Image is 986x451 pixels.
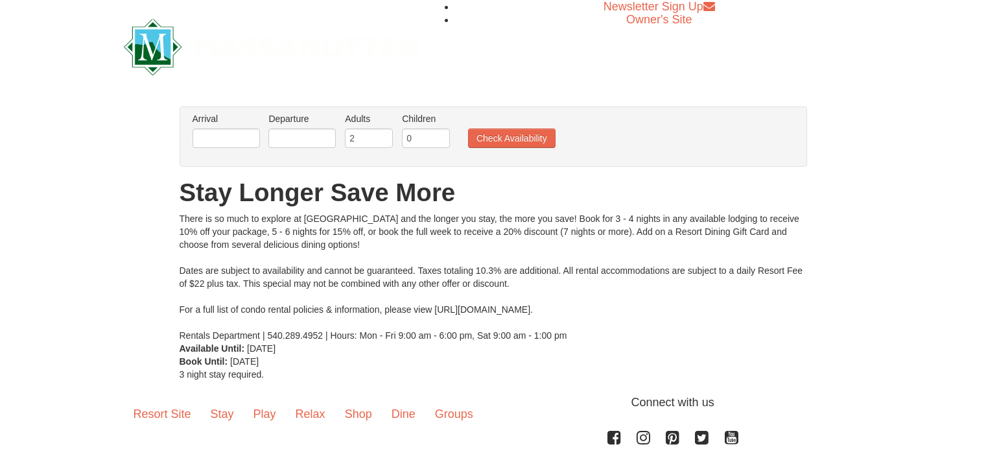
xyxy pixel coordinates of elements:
[180,356,228,367] strong: Book Until:
[286,394,335,434] a: Relax
[468,128,556,148] button: Check Availability
[247,343,276,354] span: [DATE]
[626,13,692,26] a: Owner's Site
[201,394,244,434] a: Stay
[124,30,421,60] a: Massanutten Resort
[335,394,382,434] a: Shop
[230,356,259,367] span: [DATE]
[382,394,425,434] a: Dine
[268,112,336,125] label: Departure
[124,394,201,434] a: Resort Site
[180,343,245,354] strong: Available Until:
[124,19,421,75] img: Massanutten Resort Logo
[180,212,807,342] div: There is so much to explore at [GEOGRAPHIC_DATA] and the longer you stay, the more you save! Book...
[124,394,863,411] p: Connect with us
[180,180,807,206] h1: Stay Longer Save More
[425,394,483,434] a: Groups
[402,112,450,125] label: Children
[345,112,393,125] label: Adults
[193,112,260,125] label: Arrival
[244,394,286,434] a: Play
[180,369,264,380] span: 3 night stay required.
